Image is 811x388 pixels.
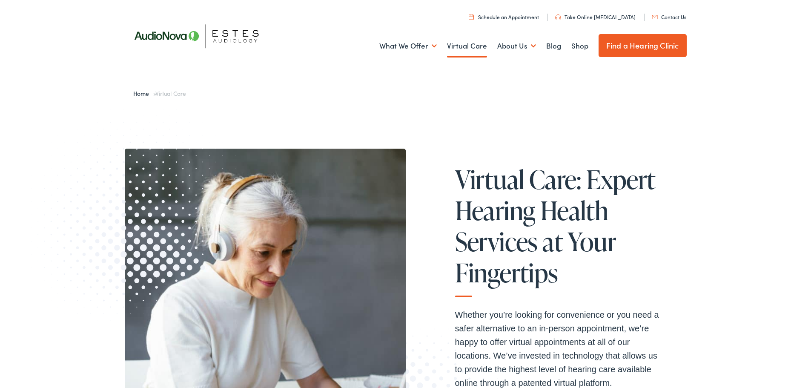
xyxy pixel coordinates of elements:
[571,30,588,62] a: Shop
[133,89,153,98] a: Home
[652,15,658,19] img: utility icon
[567,227,616,256] span: Your
[133,89,186,98] span: »
[542,227,563,256] span: at
[455,227,538,256] span: Services
[155,89,186,98] span: Virtual Care
[652,13,686,20] a: Contact Us
[447,30,487,62] a: Virtual Care
[469,14,474,20] img: utility icon
[455,196,536,224] span: Hearing
[18,96,243,327] img: Graphic image with a halftone pattern, contributing to the site's visual design.
[555,13,636,20] a: Take Online [MEDICAL_DATA]
[379,30,437,62] a: What We Offer
[455,259,558,287] span: Fingertips
[540,196,608,224] span: Health
[455,165,524,193] span: Virtual
[546,30,561,62] a: Blog
[497,30,536,62] a: About Us
[586,165,655,193] span: Expert
[529,165,582,193] span: Care:
[599,34,687,57] a: Find a Hearing Clinic
[469,13,539,20] a: Schedule an Appointment
[555,14,561,20] img: utility icon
